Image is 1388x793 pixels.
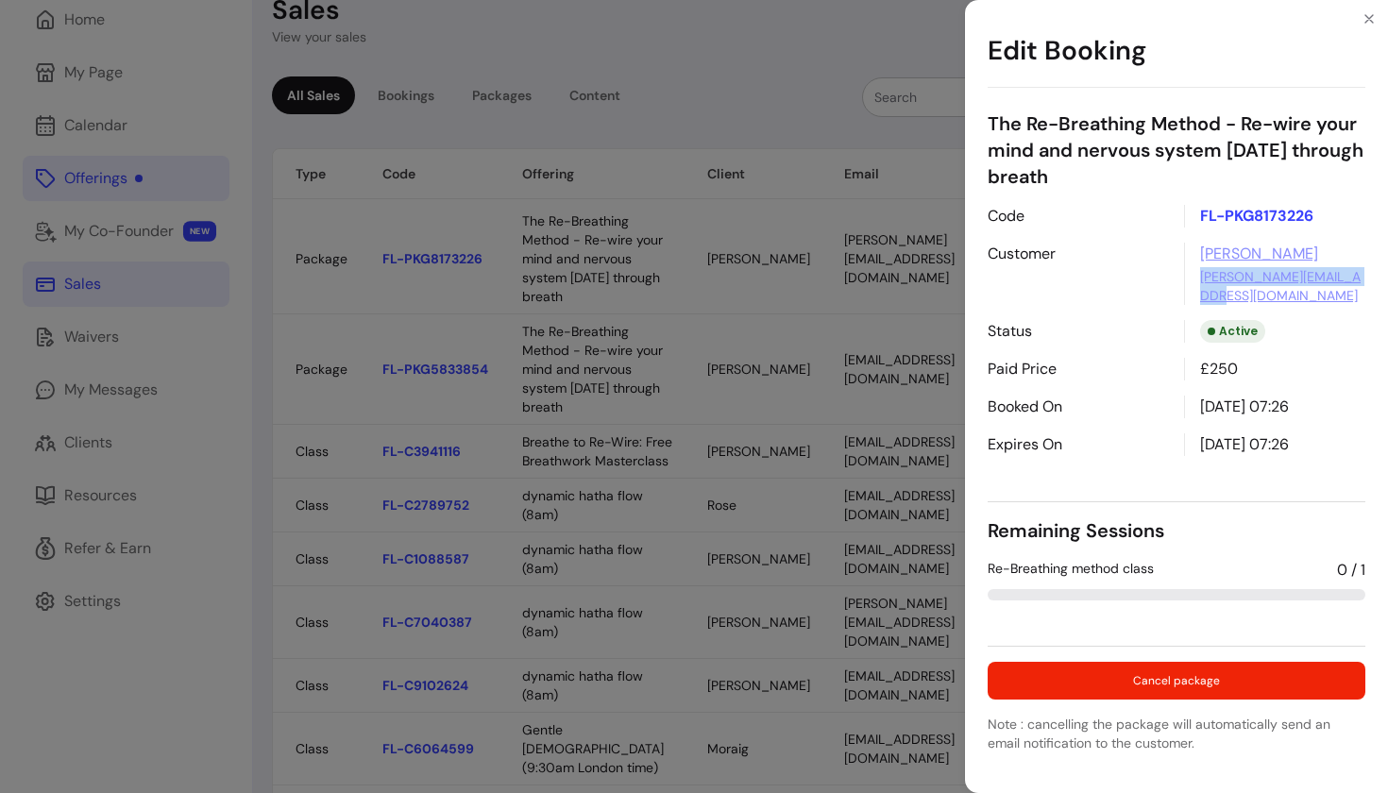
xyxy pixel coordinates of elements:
h1: Edit Booking [988,15,1365,88]
p: The Re-Breathing Method - Re-wire your mind and nervous system [DATE] through breath [988,110,1365,190]
p: Expires On [988,433,1169,456]
div: [DATE] 07:26 [1184,433,1365,456]
p: Note : cancelling the package will automatically send an email notification to the customer. [988,715,1365,752]
a: [PERSON_NAME] [1200,243,1318,265]
p: FL-PKG8173226 [1184,205,1365,228]
p: Booked On [988,396,1169,418]
div: Active [1200,320,1265,343]
button: Close [1354,4,1384,34]
div: £250 [1184,358,1365,380]
p: Paid Price [988,358,1169,380]
span: 0 / 1 [1337,559,1365,582]
button: Cancel package [988,662,1365,700]
span: Re-Breathing method class [988,559,1154,582]
a: [PERSON_NAME][EMAIL_ADDRESS][DOMAIN_NAME] [1200,267,1365,305]
p: Remaining Sessions [988,517,1365,544]
div: [DATE] 07:26 [1184,396,1365,418]
p: Customer [988,243,1169,305]
p: Status [988,320,1169,343]
p: Code [988,205,1169,228]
